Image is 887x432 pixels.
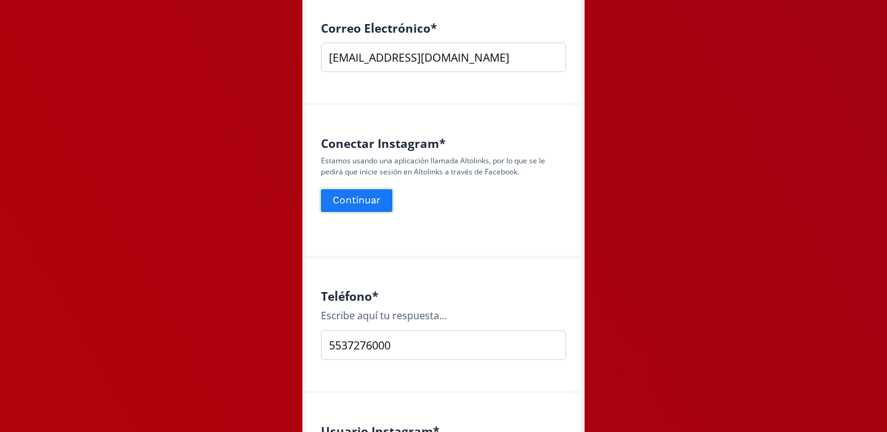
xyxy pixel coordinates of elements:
button: Continuar [319,187,394,214]
h4: Conectar Instagram * [321,136,566,150]
h4: Teléfono * [321,289,566,303]
div: Escribe aquí tu respuesta... [321,308,566,323]
input: Type your answer here... [321,330,566,360]
input: nombre@ejemplo.com [321,43,566,72]
h4: Correo Electrónico * [321,21,566,35]
p: Estamos usando una aplicación llamada Altolinks, por lo que se le pedirá que inicie sesión en Alt... [321,155,566,177]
